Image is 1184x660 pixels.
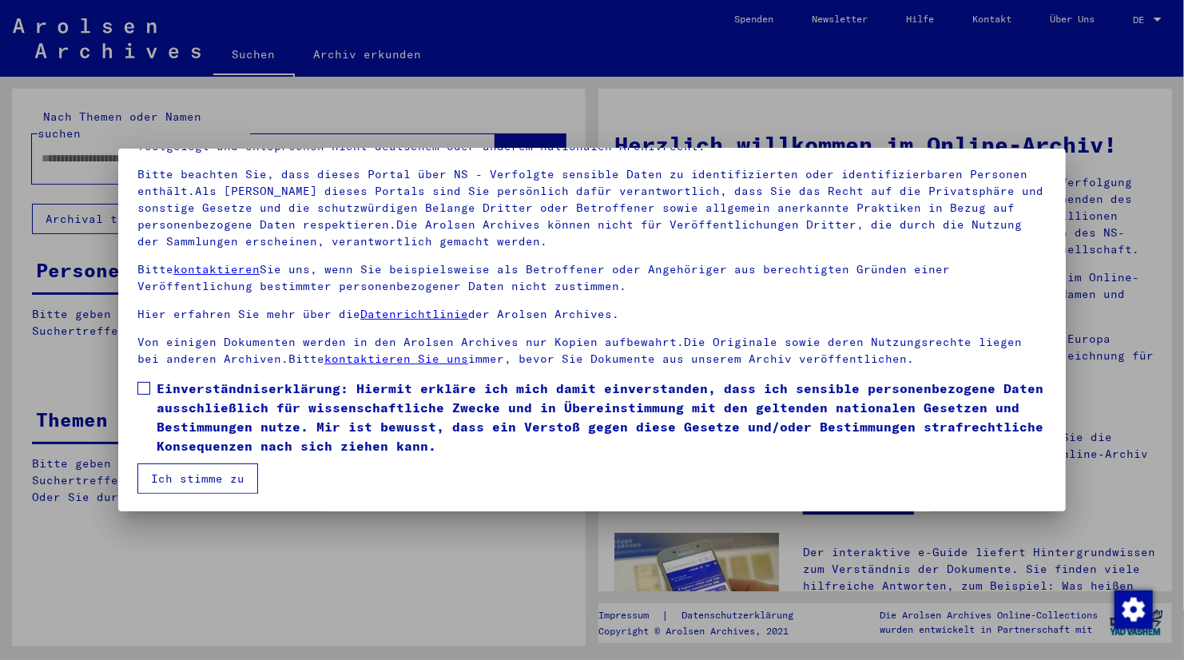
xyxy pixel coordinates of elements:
[324,352,468,366] a: kontaktieren Sie uns
[360,307,468,321] a: Datenrichtlinie
[137,306,1047,323] p: Hier erfahren Sie mehr über die der Arolsen Archives.
[137,463,258,494] button: Ich stimme zu
[173,262,260,276] a: kontaktieren
[1114,590,1153,629] img: Zustimmung ändern
[137,261,1047,295] p: Bitte Sie uns, wenn Sie beispielsweise als Betroffener oder Angehöriger aus berechtigten Gründen ...
[157,379,1047,455] span: Einverständniserklärung: Hiermit erkläre ich mich damit einverstanden, dass ich sensible personen...
[137,334,1047,368] p: Von einigen Dokumenten werden in den Arolsen Archives nur Kopien aufbewahrt.Die Originale sowie d...
[137,166,1047,250] p: Bitte beachten Sie, dass dieses Portal über NS - Verfolgte sensible Daten zu identifizierten oder...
